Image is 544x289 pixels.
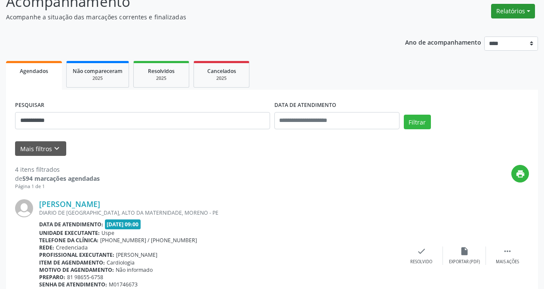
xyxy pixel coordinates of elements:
i: insert_drive_file [460,246,469,256]
span: 81 98655-6758 [67,274,103,281]
b: Motivo de agendamento: [39,266,114,274]
i: print [516,169,525,179]
i:  [503,246,512,256]
div: 2025 [140,75,183,82]
strong: 594 marcações agendadas [22,174,100,183]
span: Credenciada [56,244,88,251]
div: Resolvido [410,259,432,265]
span: Cardiologia [107,259,135,266]
label: PESQUISAR [15,99,44,112]
button: Relatórios [491,4,535,18]
span: Uspe [101,229,114,237]
span: [DATE] 09:00 [105,219,141,229]
button: print [511,165,529,183]
div: Mais ações [496,259,519,265]
div: DIARIO DE [GEOGRAPHIC_DATA], ALTO DA MATERNIDADE, MORENO - PE [39,209,400,216]
div: de [15,174,100,183]
span: Cancelados [207,67,236,75]
button: Mais filtroskeyboard_arrow_down [15,141,66,156]
div: 2025 [200,75,243,82]
span: Não compareceram [73,67,123,75]
a: [PERSON_NAME] [39,199,100,209]
div: Página 1 de 1 [15,183,100,190]
b: Senha de atendimento: [39,281,107,288]
button: Filtrar [404,115,431,129]
img: img [15,199,33,217]
i: keyboard_arrow_down [52,144,61,153]
div: 2025 [73,75,123,82]
span: [PHONE_NUMBER] / [PHONE_NUMBER] [100,237,197,244]
b: Telefone da clínica: [39,237,98,244]
div: 4 itens filtrados [15,165,100,174]
span: Não informado [116,266,153,274]
span: Resolvidos [148,67,175,75]
b: Preparo: [39,274,65,281]
div: Exportar (PDF) [449,259,480,265]
i: check [417,246,426,256]
span: [PERSON_NAME] [116,251,157,259]
b: Data de atendimento: [39,221,103,228]
label: DATA DE ATENDIMENTO [274,99,336,112]
p: Acompanhe a situação das marcações correntes e finalizadas [6,12,378,21]
span: Agendados [20,67,48,75]
p: Ano de acompanhamento [405,37,481,47]
b: Rede: [39,244,54,251]
b: Unidade executante: [39,229,100,237]
span: M01746673 [109,281,138,288]
b: Item de agendamento: [39,259,105,266]
b: Profissional executante: [39,251,114,259]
